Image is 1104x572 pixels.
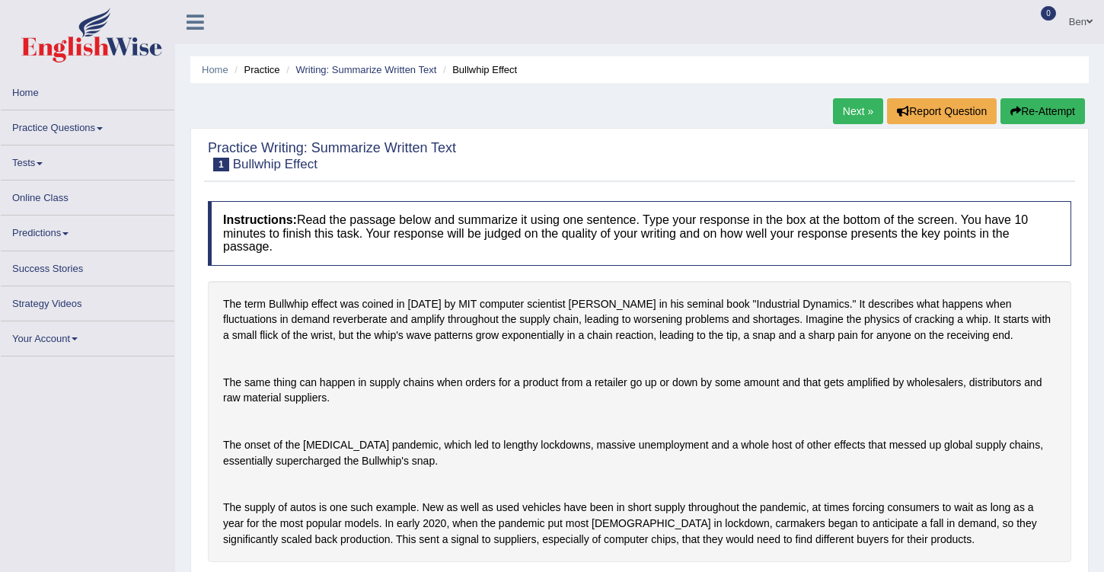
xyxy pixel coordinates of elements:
div: The term Bullwhip effect was coined in [DATE] by MIT computer scientist [PERSON_NAME] in his semi... [208,281,1071,563]
a: Home [1,75,174,105]
a: Writing: Summarize Written Text [295,64,436,75]
a: Your Account [1,321,174,351]
h4: Read the passage below and summarize it using one sentence. Type your response in the box at the ... [208,201,1071,266]
a: Predictions [1,216,174,245]
a: Practice Questions [1,110,174,140]
li: Bullwhip Effect [439,62,517,77]
a: Online Class [1,181,174,210]
b: Instructions: [223,213,297,226]
button: Report Question [887,98,997,124]
a: Next » [833,98,883,124]
span: 0 [1041,6,1056,21]
h2: Practice Writing: Summarize Written Text [208,141,456,171]
small: Bullwhip Effect [233,157,317,171]
span: 1 [213,158,229,171]
a: Tests [1,145,174,175]
li: Practice [231,62,279,77]
a: Success Stories [1,251,174,281]
a: Strategy Videos [1,286,174,316]
button: Re-Attempt [1000,98,1085,124]
a: Home [202,64,228,75]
